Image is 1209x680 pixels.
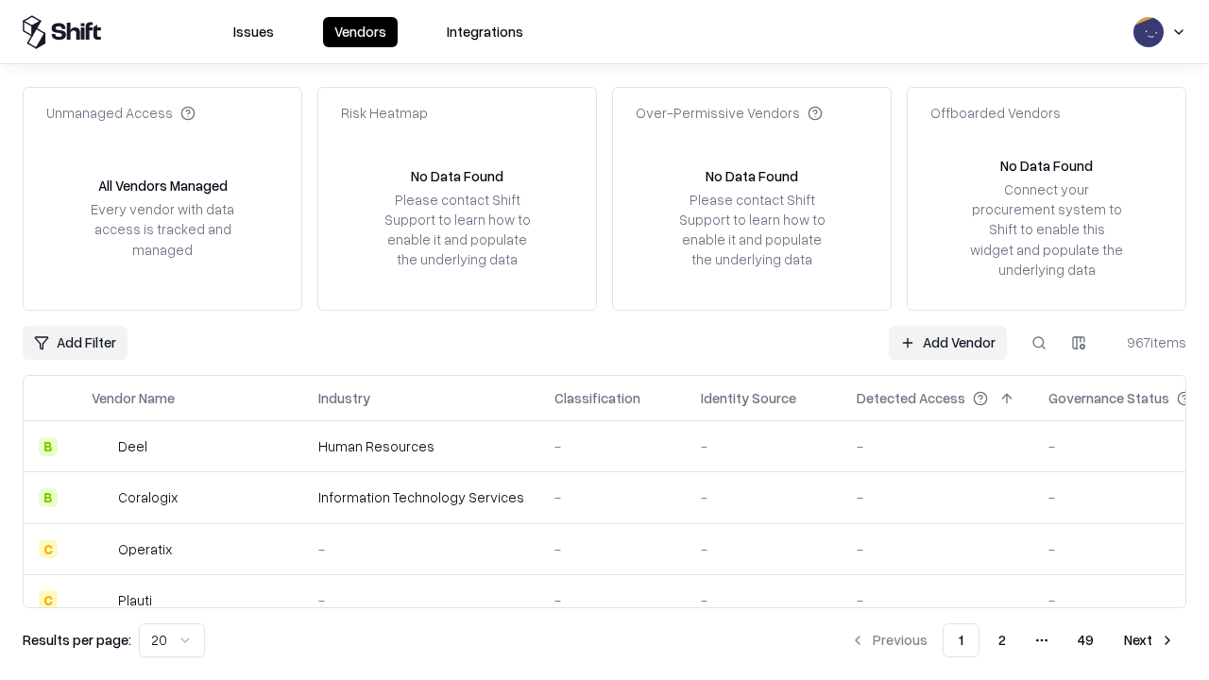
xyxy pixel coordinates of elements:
[39,539,58,558] div: C
[930,103,1061,123] div: Offboarded Vendors
[1063,623,1109,657] button: 49
[84,199,241,259] div: Every vendor with data access is tracked and managed
[554,539,671,559] div: -
[379,190,536,270] div: Please contact Shift Support to learn how to enable it and populate the underlying data
[839,623,1186,657] nav: pagination
[318,539,524,559] div: -
[118,539,172,559] div: Operatix
[706,166,798,186] div: No Data Found
[318,388,370,408] div: Industry
[701,539,826,559] div: -
[636,103,823,123] div: Over-Permissive Vendors
[983,623,1021,657] button: 2
[323,17,398,47] button: Vendors
[554,590,671,610] div: -
[92,388,175,408] div: Vendor Name
[857,487,1018,507] div: -
[1048,388,1169,408] div: Governance Status
[554,487,671,507] div: -
[889,326,1007,360] a: Add Vendor
[701,388,796,408] div: Identity Source
[39,488,58,507] div: B
[39,437,58,456] div: B
[92,437,111,456] img: Deel
[92,590,111,609] img: Plauti
[411,166,503,186] div: No Data Found
[701,590,826,610] div: -
[92,539,111,558] img: Operatix
[701,436,826,456] div: -
[1000,156,1093,176] div: No Data Found
[554,436,671,456] div: -
[39,590,58,609] div: C
[673,190,830,270] div: Please contact Shift Support to learn how to enable it and populate the underlying data
[857,388,965,408] div: Detected Access
[968,179,1125,280] div: Connect your procurement system to Shift to enable this widget and populate the underlying data
[118,487,178,507] div: Coralogix
[98,176,228,195] div: All Vendors Managed
[1111,332,1186,352] div: 967 items
[943,623,979,657] button: 1
[857,436,1018,456] div: -
[318,436,524,456] div: Human Resources
[118,590,152,610] div: Plauti
[118,436,147,456] div: Deel
[46,103,196,123] div: Unmanaged Access
[701,487,826,507] div: -
[341,103,428,123] div: Risk Heatmap
[318,590,524,610] div: -
[92,488,111,507] img: Coralogix
[23,326,128,360] button: Add Filter
[23,630,131,650] p: Results per page:
[435,17,535,47] button: Integrations
[222,17,285,47] button: Issues
[857,539,1018,559] div: -
[554,388,640,408] div: Classification
[857,590,1018,610] div: -
[318,487,524,507] div: Information Technology Services
[1113,623,1186,657] button: Next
